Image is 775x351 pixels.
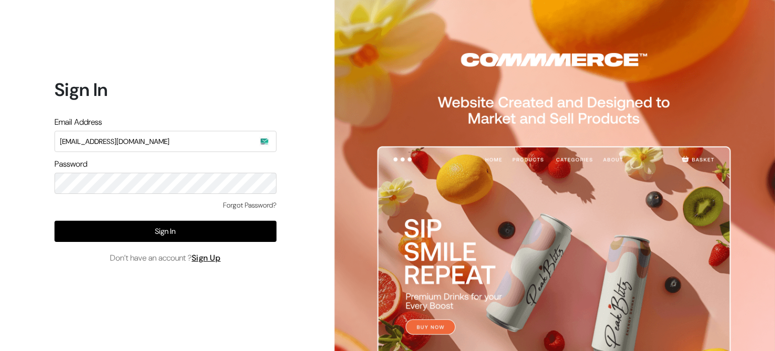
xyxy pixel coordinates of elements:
[192,253,221,263] a: Sign Up
[110,252,221,264] span: Don’t have an account ?
[54,116,102,128] label: Email Address
[54,79,276,101] h1: Sign In
[223,200,276,211] a: Forgot Password?
[54,221,276,242] button: Sign In
[54,158,87,170] label: Password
